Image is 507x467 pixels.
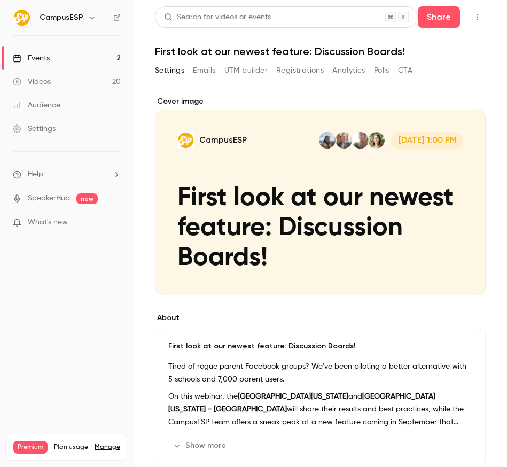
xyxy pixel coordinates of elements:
span: What's new [28,217,68,228]
section: Cover image [155,96,486,295]
div: Search for videos or events [164,12,271,23]
button: Settings [155,62,184,79]
h1: First look at our newest feature: Discussion Boards! [155,45,486,58]
a: SpeakerHub [28,193,70,204]
div: Settings [13,123,56,134]
label: Cover image [155,96,486,107]
button: Analytics [332,62,365,79]
button: Emails [193,62,215,79]
p: First look at our newest feature: Discussion Boards! [168,341,472,352]
span: Help [28,169,43,180]
div: Audience [13,100,60,111]
img: CampusESP [13,9,30,26]
h6: CampusESP [40,12,83,23]
a: Manage [95,443,120,452]
button: CTA [398,62,412,79]
button: Registrations [276,62,324,79]
span: Plan usage [54,443,88,452]
button: Share [418,6,460,28]
li: help-dropdown-opener [13,169,121,180]
span: new [76,193,98,204]
div: Events [13,53,50,64]
button: Polls [374,62,389,79]
div: Videos [13,76,51,87]
strong: [GEOGRAPHIC_DATA][US_STATE] [238,393,348,400]
button: Show more [168,437,232,454]
label: About [155,313,486,323]
button: UTM builder [224,62,268,79]
p: On this webinar, the and will share their results and best practices, while the CampusESP team of... [168,390,472,429]
p: Tired of rogue parent Facebook groups? We've been piloting a better alternative with 5 schools an... [168,360,472,386]
span: Premium [13,441,48,454]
